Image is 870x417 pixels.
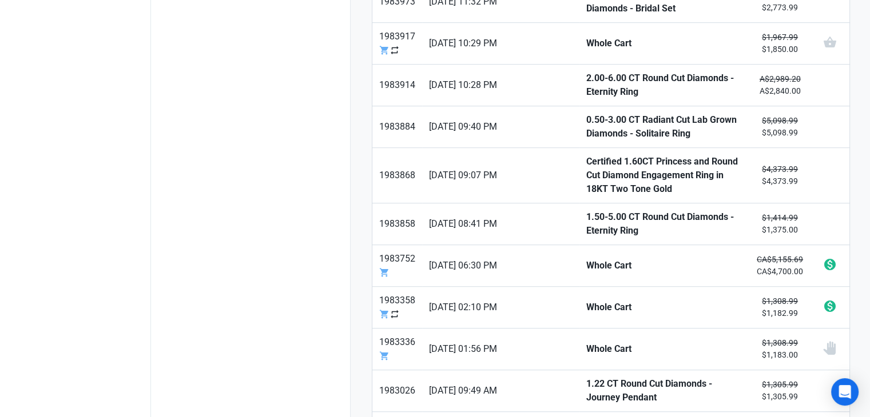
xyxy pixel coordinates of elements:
span: shopping_basket [823,35,836,49]
div: Open Intercom Messenger [831,378,859,406]
a: $1,305.99$1,305.99 [750,370,810,411]
strong: Certified 1.60CT Princess and Round Cut Diamond Engagement Ring in 18KT Two Tone Gold [586,155,743,196]
a: monetization_on [810,287,849,328]
span: [DATE] 01:56 PM [429,342,573,356]
a: 1.50-5.00 CT Round Cut Diamonds - Eternity Ring [579,203,750,244]
span: shopping_cart [379,267,390,278]
span: [DATE] 02:10 PM [429,300,573,314]
a: A$2,989.20A$2,840.00 [750,65,810,106]
a: [DATE] 10:29 PM [422,23,579,64]
a: monetization_on [810,245,849,286]
span: monetization_on [823,299,836,313]
small: $1,850.00 [757,31,803,55]
a: [DATE] 09:49 AM [422,370,579,411]
a: [DATE] 01:56 PM [422,328,579,370]
span: repeat [390,45,400,55]
small: CA$4,700.00 [757,254,803,278]
span: [DATE] 06:30 PM [429,259,573,272]
a: [DATE] 09:07 PM [422,148,579,203]
small: A$2,840.00 [757,73,803,97]
a: 1983358shopping_cartrepeat [372,287,422,328]
a: 1983884 [372,106,422,147]
a: Whole Cart [579,328,750,370]
span: monetization_on [823,258,836,271]
a: $1,308.99$1,183.00 [750,328,810,370]
a: $4,373.99$4,373.99 [750,148,810,203]
img: status_user_offer_unavailable.svg [823,341,836,355]
span: [DATE] 09:49 AM [429,384,573,398]
small: $1,183.00 [757,337,803,361]
s: $1,308.99 [762,338,798,347]
a: 1983026 [372,370,422,411]
a: shopping_basket [810,23,849,64]
s: $1,305.99 [762,380,798,389]
a: 1983917shopping_cartrepeat [372,23,422,64]
span: [DATE] 10:29 PM [429,37,573,50]
a: CA$5,155.69CA$4,700.00 [750,245,810,286]
s: $1,308.99 [762,296,798,306]
small: $4,373.99 [757,163,803,187]
a: 1983914 [372,65,422,106]
a: $5,098.99$5,098.99 [750,106,810,147]
span: shopping_cart [379,309,390,319]
span: shopping_cart [379,45,390,55]
a: [DATE] 08:41 PM [422,203,579,244]
a: 1.22 CT Round Cut Diamonds - Journey Pendant [579,370,750,411]
a: Certified 1.60CT Princess and Round Cut Diamond Engagement Ring in 18KT Two Tone Gold [579,148,750,203]
span: [DATE] 08:41 PM [429,217,573,231]
a: [DATE] 06:30 PM [422,245,579,286]
s: $5,098.99 [762,116,798,125]
a: $1,308.99$1,182.99 [750,287,810,328]
a: Whole Cart [579,287,750,328]
strong: 1.22 CT Round Cut Diamonds - Journey Pendant [586,377,743,404]
strong: 0.50-3.00 CT Radiant Cut Lab Grown Diamonds - Solitaire Ring [586,113,743,141]
strong: Whole Cart [586,342,743,356]
a: 1983868 [372,148,422,203]
a: Whole Cart [579,245,750,286]
s: A$2,989.20 [759,74,800,83]
a: 1983336shopping_cart [372,328,422,370]
s: $1,414.99 [762,213,798,222]
a: 1983752shopping_cart [372,245,422,286]
a: 1983858 [372,203,422,244]
span: [DATE] 09:07 PM [429,169,573,182]
a: 2.00-6.00 CT Round Cut Diamonds - Eternity Ring [579,65,750,106]
strong: Whole Cart [586,300,743,314]
s: $4,373.99 [762,165,798,174]
strong: Whole Cart [586,259,743,272]
strong: Whole Cart [586,37,743,50]
a: [DATE] 10:28 PM [422,65,579,106]
a: 0.50-3.00 CT Radiant Cut Lab Grown Diamonds - Solitaire Ring [579,106,750,147]
span: shopping_cart [379,351,390,361]
small: $5,098.99 [757,115,803,139]
a: [DATE] 09:40 PM [422,106,579,147]
a: $1,967.99$1,850.00 [750,23,810,64]
small: $1,305.99 [757,379,803,403]
span: [DATE] 09:40 PM [429,120,573,134]
s: $1,967.99 [762,33,798,42]
small: $1,182.99 [757,295,803,319]
s: CA$5,155.69 [757,255,803,264]
strong: 2.00-6.00 CT Round Cut Diamonds - Eternity Ring [586,71,743,99]
small: $1,375.00 [757,212,803,236]
a: Whole Cart [579,23,750,64]
span: repeat [390,309,400,319]
a: $1,414.99$1,375.00 [750,203,810,244]
strong: 1.50-5.00 CT Round Cut Diamonds - Eternity Ring [586,210,743,238]
span: [DATE] 10:28 PM [429,78,573,92]
a: [DATE] 02:10 PM [422,287,579,328]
